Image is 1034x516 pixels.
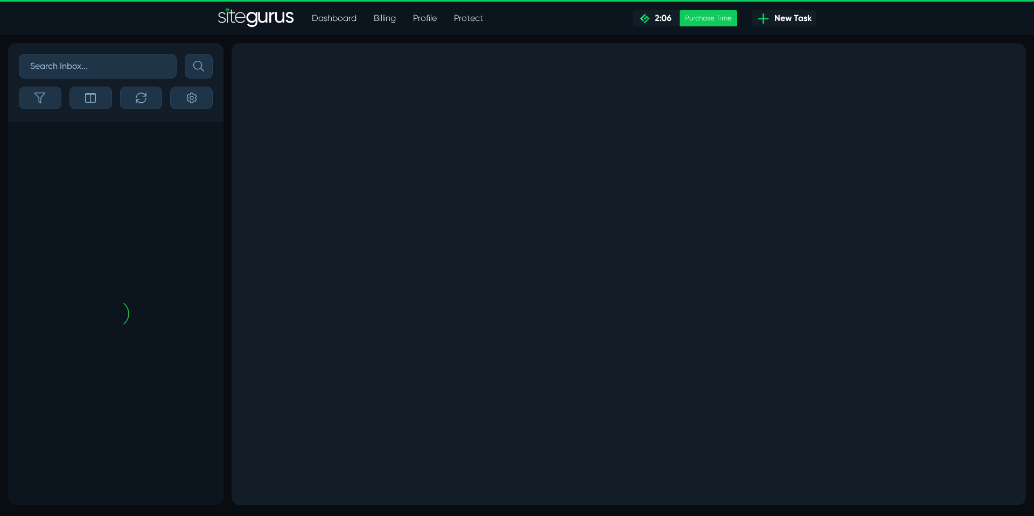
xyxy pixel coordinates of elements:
[19,54,177,79] input: Search Inbox...
[365,8,404,29] a: Billing
[680,10,737,26] div: Purchase Time
[633,10,737,26] a: 2:06 Purchase Time
[770,12,812,25] span: New Task
[218,8,295,29] img: Sitegurus Logo
[445,8,492,29] a: Protect
[303,8,365,29] a: Dashboard
[218,8,295,29] a: SiteGurus
[404,8,445,29] a: Profile
[752,10,816,26] a: New Task
[651,13,672,23] span: 2:06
